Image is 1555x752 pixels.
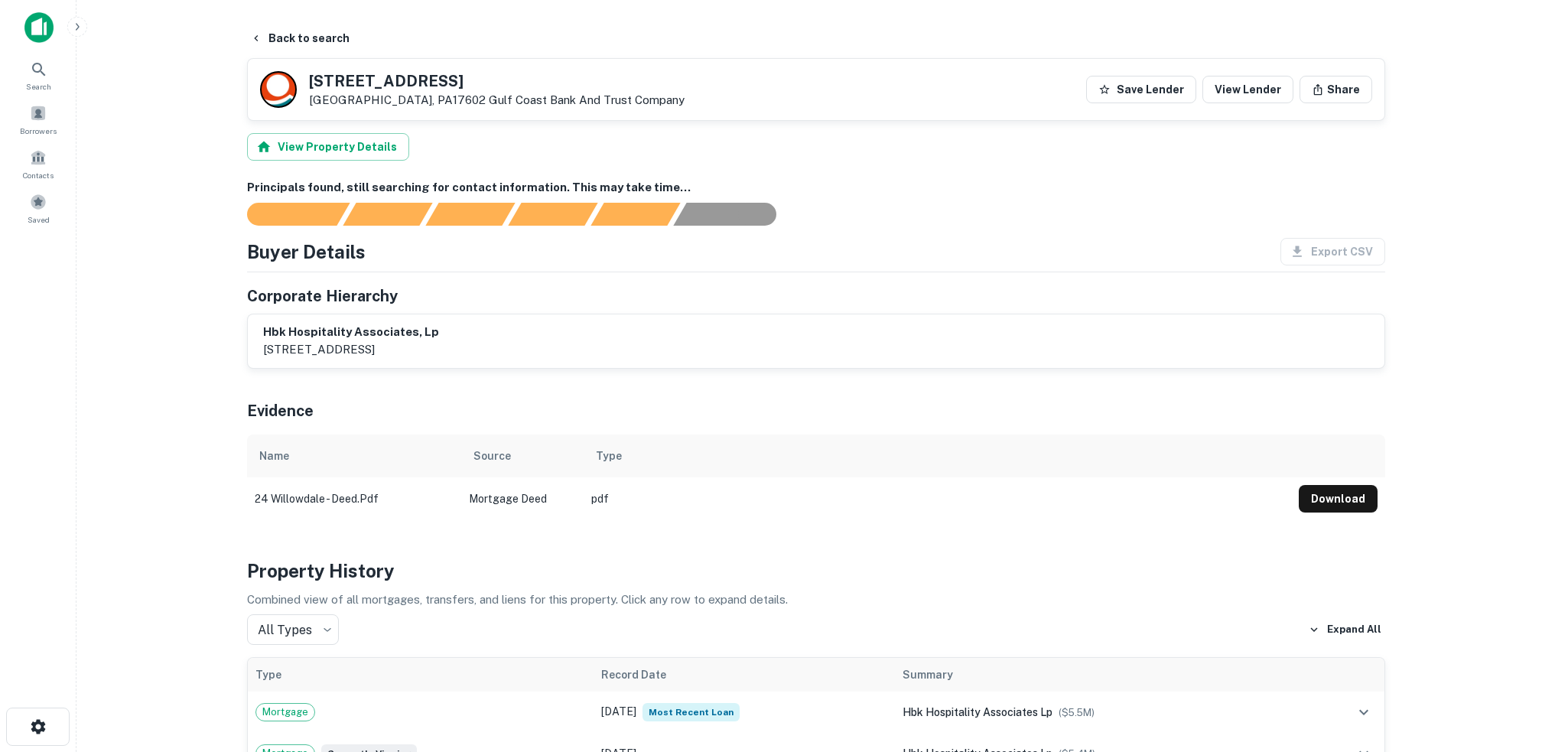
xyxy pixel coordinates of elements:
[642,703,740,721] span: Most Recent Loan
[229,203,343,226] div: Sending borrower request to AI...
[244,24,356,52] button: Back to search
[1351,699,1377,725] button: expand row
[247,238,366,265] h4: Buyer Details
[1086,76,1196,103] button: Save Lender
[247,591,1385,609] p: Combined view of all mortgages, transfers, and liens for this property. Click any row to expand d...
[247,435,1385,520] div: scrollable content
[584,477,1291,520] td: pdf
[1479,630,1555,703] iframe: Chat Widget
[5,54,72,96] a: Search
[247,133,409,161] button: View Property Details
[5,143,72,184] a: Contacts
[1059,707,1095,718] span: ($ 5.5M )
[594,692,895,733] td: [DATE]
[309,93,685,107] p: [GEOGRAPHIC_DATA], PA17602
[473,447,511,465] div: Source
[26,80,51,93] span: Search
[903,706,1052,718] span: hbk hospitality associates lp
[247,614,339,645] div: All Types
[247,179,1385,197] h6: Principals found, still searching for contact information. This may take time...
[1202,76,1293,103] a: View Lender
[5,99,72,140] a: Borrowers
[263,340,439,359] p: [STREET_ADDRESS]
[674,203,795,226] div: AI fulfillment process complete.
[343,203,432,226] div: Your request is received and processing...
[590,203,680,226] div: Principals found, still searching for contact information. This may take time...
[248,658,594,692] th: Type
[5,187,72,229] a: Saved
[594,658,895,692] th: Record Date
[461,477,584,520] td: Mortgage Deed
[28,213,50,226] span: Saved
[461,435,584,477] th: Source
[247,399,314,422] h5: Evidence
[1300,76,1372,103] button: Share
[20,125,57,137] span: Borrowers
[584,435,1291,477] th: Type
[256,705,314,720] span: Mortgage
[489,93,685,106] a: Gulf Coast Bank And Trust Company
[309,73,685,89] h5: [STREET_ADDRESS]
[263,324,439,341] h6: hbk hospitality associates, lp
[247,477,461,520] td: 24 willowdale - deed.pdf
[247,285,398,308] h5: Corporate Hierarchy
[1299,485,1378,513] button: Download
[425,203,515,226] div: Documents found, AI parsing details...
[596,447,622,465] div: Type
[23,169,54,181] span: Contacts
[247,557,1385,584] h4: Property History
[247,435,461,477] th: Name
[1305,618,1385,641] button: Expand All
[508,203,597,226] div: Principals found, AI now looking for contact information...
[24,12,54,43] img: capitalize-icon.png
[259,447,289,465] div: Name
[895,658,1303,692] th: Summary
